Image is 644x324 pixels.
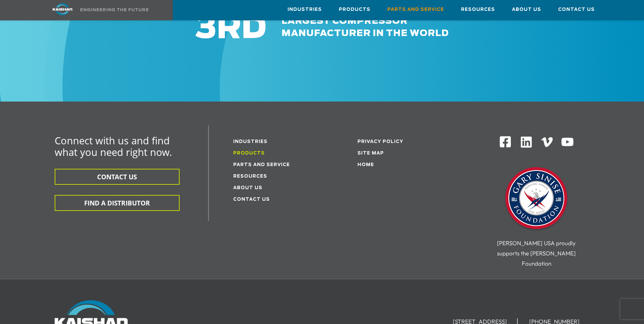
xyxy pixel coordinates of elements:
[461,6,495,14] span: Resources
[339,6,370,14] span: Products
[512,6,541,14] span: About Us
[233,151,265,156] a: Products
[233,163,290,167] a: Parts and service
[512,0,541,19] a: About Us
[233,140,268,144] a: Industries
[558,0,595,19] a: Contact Us
[55,169,180,185] button: CONTACT US
[387,6,444,14] span: Parts and Service
[55,195,180,211] button: FIND A DISTRIBUTOR
[80,8,148,11] img: Engineering the future
[499,136,512,148] img: Facebook
[357,151,384,156] a: Site Map
[561,136,574,149] img: Youtube
[357,163,374,167] a: Home
[233,197,270,202] a: Contact Us
[288,6,322,14] span: Industries
[55,134,172,159] span: Connect with us and find what you need right now.
[37,3,88,15] img: kaishan logo
[387,0,444,19] a: Parts and Service
[520,136,533,149] img: Linkedin
[339,0,370,19] a: Products
[196,13,217,44] span: 3
[288,0,322,19] a: Industries
[357,140,403,144] a: Privacy Policy
[497,239,576,267] span: [PERSON_NAME] USA proudly supports the [PERSON_NAME] Foundation
[233,174,267,179] a: Resources
[541,137,553,147] img: Vimeo
[217,13,266,44] span: RD
[233,186,262,190] a: About Us
[558,6,595,14] span: Contact Us
[502,165,570,233] img: Gary Sinise Foundation
[461,0,495,19] a: Resources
